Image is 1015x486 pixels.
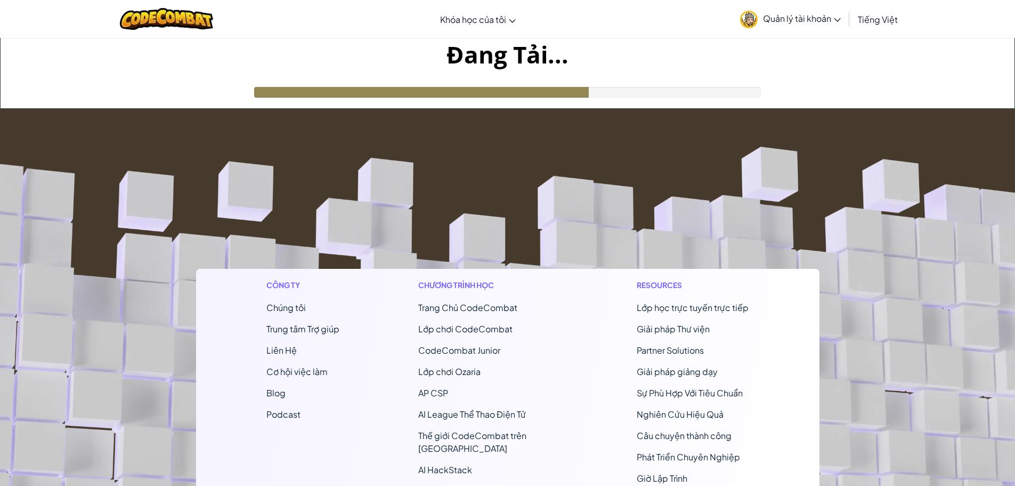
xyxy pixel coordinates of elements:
[418,302,517,313] span: Trang Chủ CodeCombat
[637,302,749,313] a: Lớp học trực tuyến trực tiếp
[852,5,903,34] a: Tiếng Việt
[637,345,704,356] a: Partner Solutions
[637,473,687,484] a: Giờ Lập Trình
[637,409,724,420] a: Nghiên Cứu Hiệu Quả
[858,14,898,25] span: Tiếng Việt
[418,387,448,399] a: AP CSP
[418,323,513,334] a: Lớp chơi CodeCombat
[266,409,301,420] a: Podcast
[266,366,328,377] a: Cơ hội việc làm
[735,2,846,36] a: Quản lý tài khoản
[435,5,521,34] a: Khóa học của tôi
[266,280,339,291] h1: Công ty
[637,280,749,291] h1: Resources
[266,302,306,313] a: Chúng tôi
[637,430,732,441] a: Câu chuyện thành công
[637,387,743,399] a: Sự Phù Hợp Với Tiêu Chuẩn
[637,451,740,463] a: Phát Triển Chuyên Nghiệp
[418,280,558,291] h1: Chương trình học
[418,464,472,475] a: AI HackStack
[418,345,500,356] a: CodeCombat Junior
[418,430,526,454] a: Thế giới CodeCombat trên [GEOGRAPHIC_DATA]
[120,8,213,30] img: CodeCombat logo
[637,323,710,334] a: Giải pháp Thư viện
[740,11,758,28] img: avatar
[266,323,339,334] a: Trung tâm Trợ giúp
[266,345,297,356] span: Liên Hệ
[763,13,841,24] span: Quản lý tài khoản
[1,38,1014,71] h1: Đang Tải...
[637,366,718,377] a: Giải pháp giảng dạy
[418,366,481,377] a: Lớp chơi Ozaria
[266,387,286,399] a: Blog
[440,14,506,25] span: Khóa học của tôi
[418,409,526,420] a: AI League Thể Thao Điện Tử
